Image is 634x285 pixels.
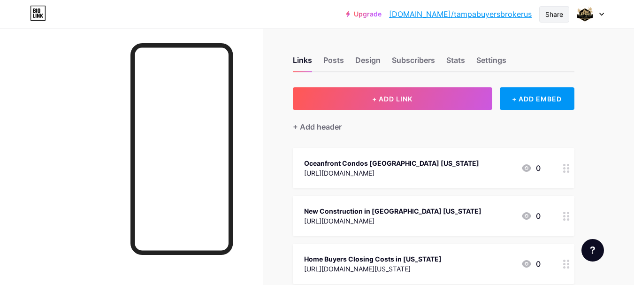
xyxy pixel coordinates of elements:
div: [URL][DOMAIN_NAME] [304,216,481,226]
button: + ADD LINK [293,87,492,110]
a: [DOMAIN_NAME]/tampabuyersbrokerus [389,8,532,20]
img: tampabuyersbrokerus [576,5,594,23]
div: 0 [521,162,541,174]
div: Stats [446,54,465,71]
div: 0 [521,210,541,222]
a: Upgrade [346,10,382,18]
div: [URL][DOMAIN_NAME] [304,168,479,178]
div: Share [545,9,563,19]
div: + ADD EMBED [500,87,574,110]
span: + ADD LINK [372,95,412,103]
div: Posts [323,54,344,71]
div: Settings [476,54,506,71]
div: 0 [521,258,541,270]
div: Home Buyers Closing Costs in [US_STATE] [304,254,442,264]
div: [URL][DOMAIN_NAME][US_STATE] [304,264,442,274]
div: Subscribers [392,54,435,71]
div: Links [293,54,312,71]
div: New Construction in [GEOGRAPHIC_DATA] [US_STATE] [304,206,481,216]
div: Design [355,54,381,71]
div: + Add header [293,121,342,132]
div: Oceanfront Condos [GEOGRAPHIC_DATA] [US_STATE] [304,158,479,168]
